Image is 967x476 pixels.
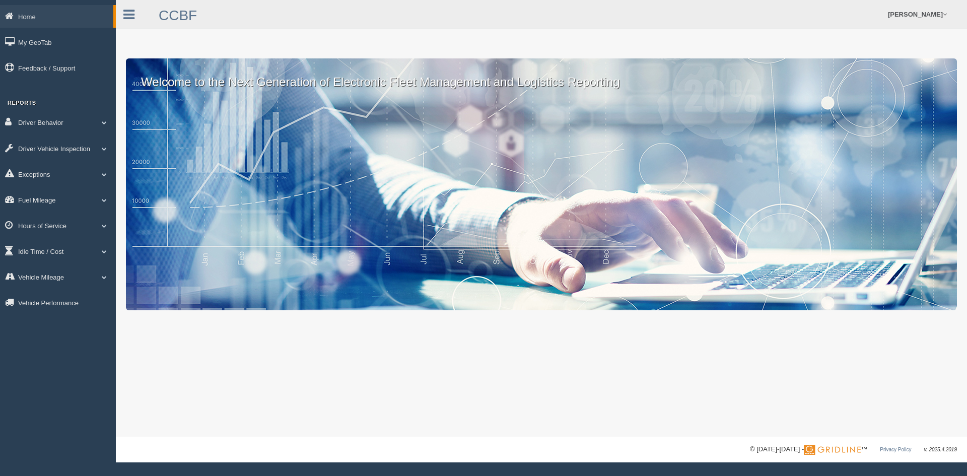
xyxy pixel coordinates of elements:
[750,444,957,455] div: © [DATE]-[DATE] - ™
[126,58,957,91] p: Welcome to the Next Generation of Electronic Fleet Management and Logistics Reporting
[880,447,911,452] a: Privacy Policy
[804,445,861,455] img: Gridline
[159,8,197,23] a: CCBF
[924,447,957,452] span: v. 2025.4.2019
